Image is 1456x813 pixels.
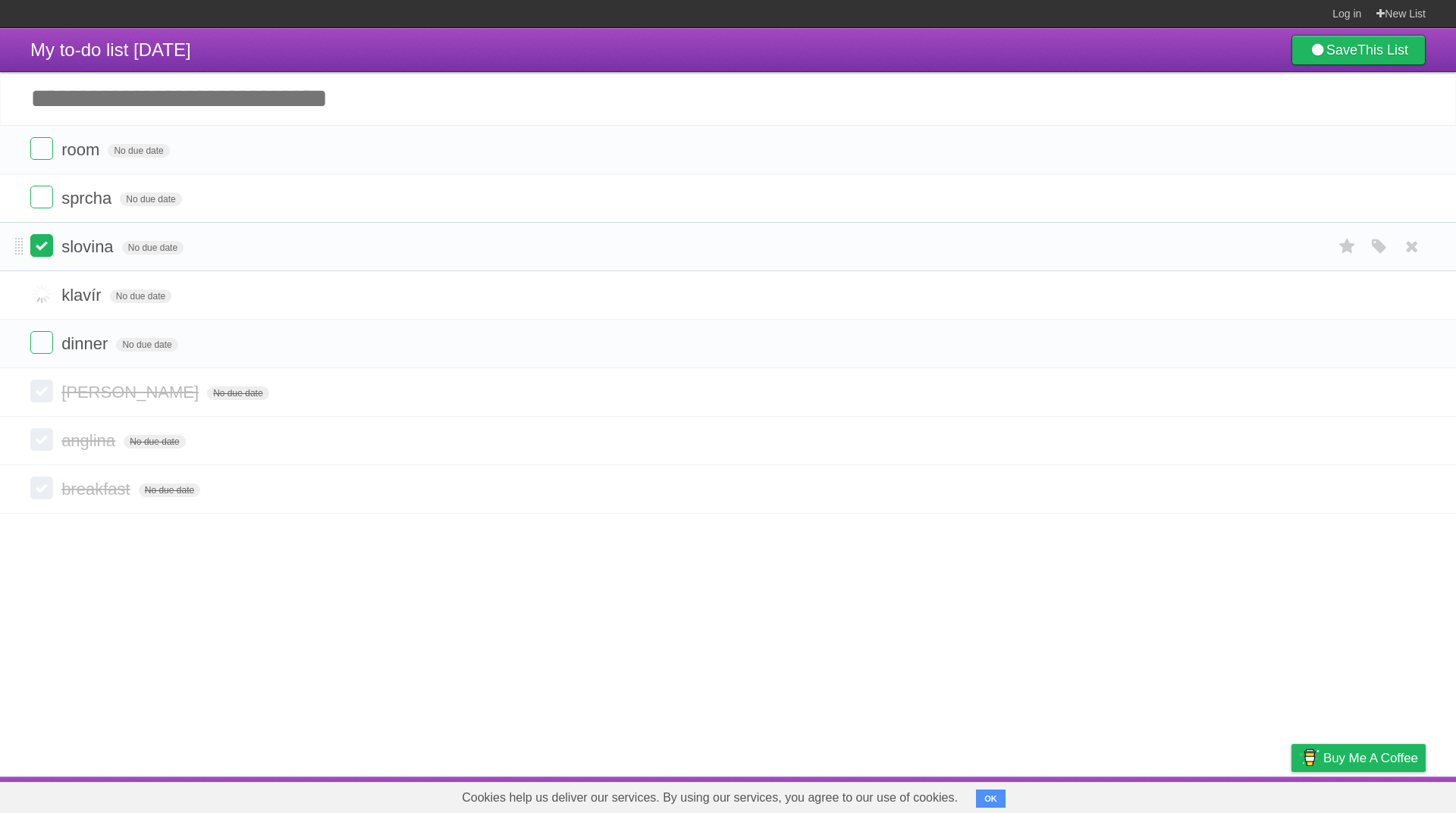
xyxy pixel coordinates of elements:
label: Done [30,428,53,451]
label: Star task [1333,234,1362,259]
a: SaveThis List [1291,35,1426,65]
a: Suggest a feature [1330,780,1426,809]
span: No due date [110,289,171,303]
label: Done [30,186,53,208]
span: No due date [108,144,169,158]
span: room [61,140,103,159]
img: Buy me a coffee [1299,745,1319,771]
a: Privacy [1272,780,1311,809]
label: Done [30,283,53,305]
span: No due date [139,483,200,497]
span: klavír [61,286,105,305]
span: My to-do list [DATE] [30,39,191,60]
span: sprcha [61,189,115,208]
span: No due date [120,192,181,206]
a: Terms [1220,780,1254,809]
label: Done [30,331,53,354]
span: No due date [124,435,185,449]
span: [PERSON_NAME] [61,383,202,402]
span: Buy me a coffee [1323,745,1418,771]
span: breakfast [61,480,134,499]
b: This List [1357,42,1408,58]
span: dinner [61,334,111,353]
span: No due date [116,338,177,352]
a: Buy me a coffee [1291,744,1426,772]
span: Cookies help us deliver our services. By using our services, you agree to our use of cookies. [447,783,973,813]
button: OK [976,790,1006,808]
a: Developers [1140,780,1201,809]
a: About [1090,780,1122,809]
span: slovina [61,237,117,256]
label: Done [30,234,53,257]
span: No due date [122,241,184,255]
span: anglina [61,431,119,450]
label: Done [30,137,53,160]
label: Done [30,477,53,499]
span: No due date [207,386,268,400]
label: Done [30,380,53,402]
